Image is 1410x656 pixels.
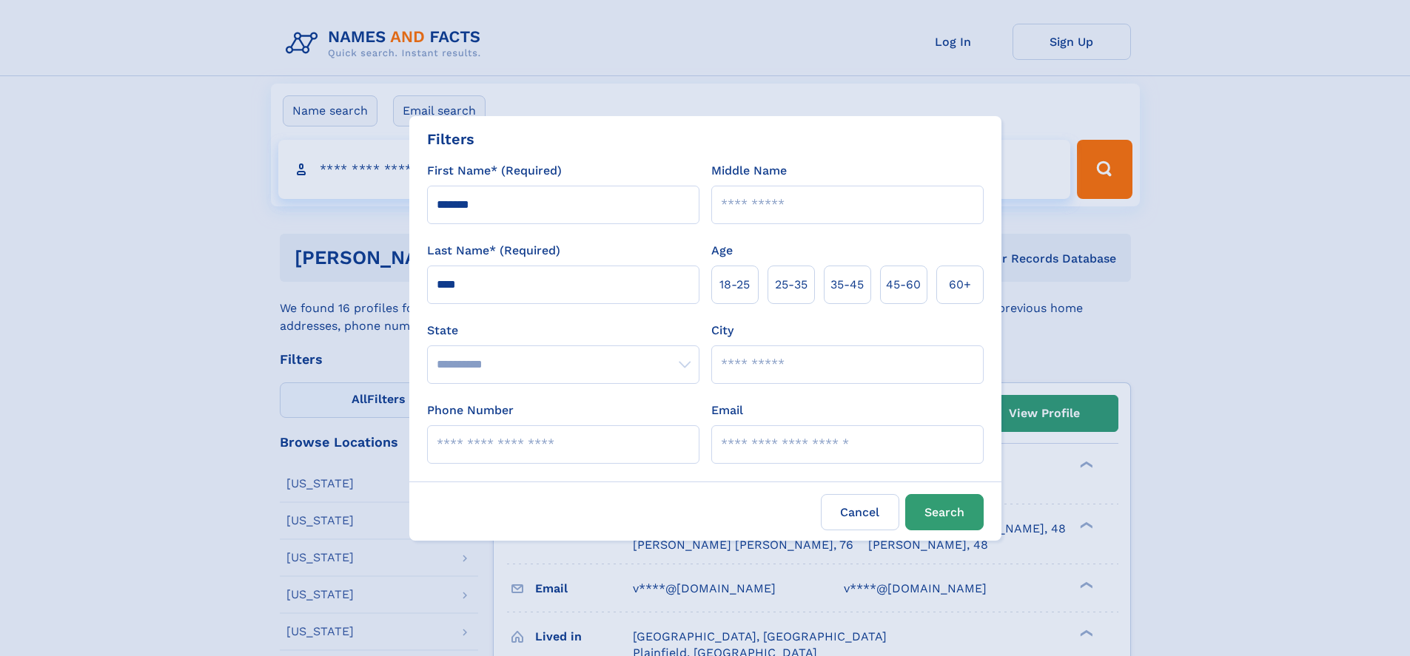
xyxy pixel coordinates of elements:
label: Middle Name [711,162,787,180]
span: 45‑60 [886,276,921,294]
span: 25‑35 [775,276,808,294]
label: Last Name* (Required) [427,242,560,260]
div: Filters [427,128,474,150]
label: Email [711,402,743,419]
label: Cancel [821,494,899,530]
button: Search [905,494,984,530]
label: First Name* (Required) [427,162,562,180]
label: Age [711,242,733,260]
label: State [427,322,699,339]
label: Phone Number [427,402,514,419]
label: City [711,322,733,339]
span: 18‑25 [719,276,750,294]
span: 60+ [949,276,971,294]
span: 35‑45 [830,276,864,294]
